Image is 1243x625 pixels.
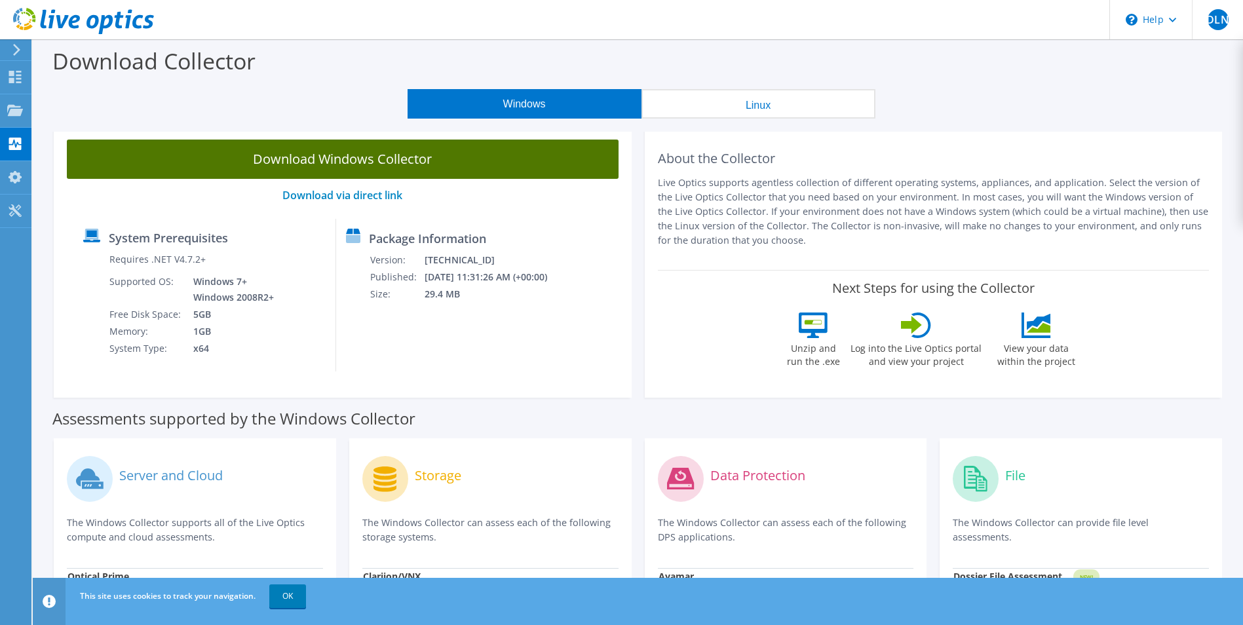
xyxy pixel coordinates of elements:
[109,306,183,323] td: Free Disk Space:
[109,253,206,266] label: Requires .NET V4.7.2+
[832,280,1035,296] label: Next Steps for using the Collector
[109,340,183,357] td: System Type:
[424,252,565,269] td: [TECHNICAL_ID]
[424,286,565,303] td: 29.4 MB
[362,516,619,544] p: The Windows Collector can assess each of the following storage systems.
[369,232,486,245] label: Package Information
[953,516,1209,544] p: The Windows Collector can provide file level assessments.
[109,323,183,340] td: Memory:
[1208,9,1229,30] span: DLN
[850,338,982,368] label: Log into the Live Optics portal and view your project
[641,89,875,119] button: Linux
[183,273,277,306] td: Windows 7+ Windows 2008R2+
[282,188,402,202] a: Download via direct link
[953,570,1062,582] strong: Dossier File Assessment
[370,286,424,303] td: Size:
[370,269,424,286] td: Published:
[109,273,183,306] td: Supported OS:
[783,338,843,368] label: Unzip and run the .exe
[1080,573,1093,580] tspan: NEW!
[1005,469,1025,482] label: File
[415,469,461,482] label: Storage
[363,570,421,582] strong: Clariion/VNX
[659,570,694,582] strong: Avamar
[989,338,1083,368] label: View your data within the project
[408,89,641,119] button: Windows
[1126,14,1138,26] svg: \n
[52,46,256,76] label: Download Collector
[80,590,256,601] span: This site uses cookies to track your navigation.
[658,151,1210,166] h2: About the Collector
[183,306,277,323] td: 5GB
[183,340,277,357] td: x64
[658,516,914,544] p: The Windows Collector can assess each of the following DPS applications.
[109,231,228,244] label: System Prerequisites
[710,469,805,482] label: Data Protection
[67,140,619,179] a: Download Windows Collector
[424,269,565,286] td: [DATE] 11:31:26 AM (+00:00)
[67,570,129,582] strong: Optical Prime
[183,323,277,340] td: 1GB
[67,516,323,544] p: The Windows Collector supports all of the Live Optics compute and cloud assessments.
[119,469,223,482] label: Server and Cloud
[269,584,306,608] a: OK
[658,176,1210,248] p: Live Optics supports agentless collection of different operating systems, appliances, and applica...
[52,412,415,425] label: Assessments supported by the Windows Collector
[370,252,424,269] td: Version:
